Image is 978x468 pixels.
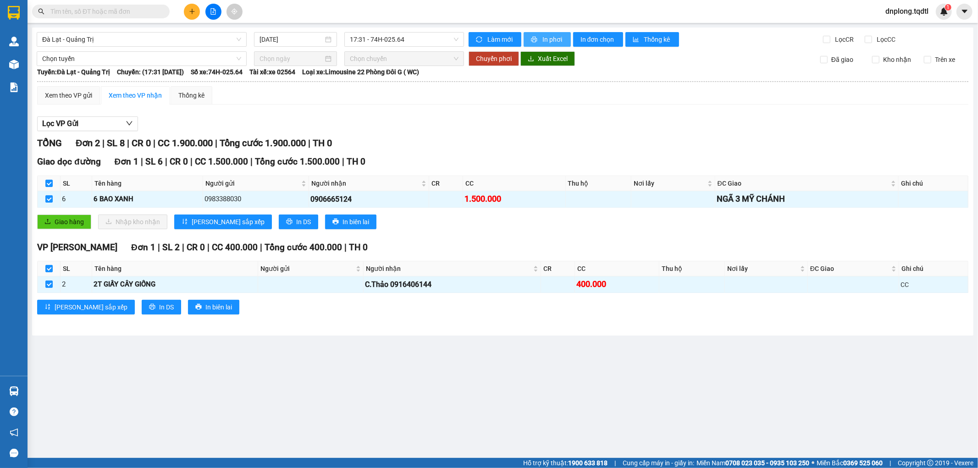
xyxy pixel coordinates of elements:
span: Chọn tuyến [42,52,241,66]
span: sort-ascending [182,218,188,226]
button: file-add [205,4,221,20]
span: printer [286,218,293,226]
span: TH 0 [347,156,365,167]
span: printer [531,36,539,44]
span: | [250,156,253,167]
span: | [614,458,616,468]
span: [PERSON_NAME] sắp xếp [55,302,127,312]
span: sort-ascending [44,303,51,311]
span: Đơn 1 [115,156,139,167]
span: message [10,449,18,457]
span: ĐC Giao [810,264,890,274]
span: | [153,138,155,149]
th: CR [429,176,463,191]
span: plus [189,8,195,15]
button: bar-chartThống kê [625,32,679,47]
span: TH 0 [349,242,368,253]
span: printer [149,303,155,311]
button: downloadXuất Excel [520,51,575,66]
span: In biên lai [205,302,232,312]
span: Tài xế: xe 02564 [249,67,295,77]
div: 2T GIẤY CÂY GIỐNG [94,279,256,290]
span: Tổng cước 400.000 [265,242,342,253]
span: Đơn 2 [76,138,100,149]
div: 6 [62,194,90,205]
span: question-circle [10,407,18,416]
strong: 0708 023 035 - 0935 103 250 [725,459,809,467]
img: icon-new-feature [940,7,948,16]
span: Lọc CC [873,34,897,44]
button: downloadNhập kho nhận [98,215,167,229]
span: In DS [159,302,174,312]
button: In đơn chọn [573,32,623,47]
button: sort-ascending[PERSON_NAME] sắp xếp [174,215,272,229]
b: Tuyến: Đà Lạt - Quảng Trị [37,68,110,76]
span: CC 1.900.000 [158,138,213,149]
div: Thống kê [178,90,204,100]
span: SL 8 [107,138,125,149]
span: Giao hàng [55,217,84,227]
span: CR 0 [187,242,205,253]
span: CR 0 [132,138,151,149]
span: | [190,156,193,167]
span: dnplong.tqdtl [878,6,936,17]
span: ⚪️ [812,461,814,465]
span: Làm mới [487,34,514,44]
div: C.Thảo 0916406144 [365,279,540,290]
span: copyright [927,460,934,466]
span: Người nhận [366,264,532,274]
strong: 1900 633 818 [568,459,608,467]
span: In phơi [542,34,564,44]
span: | [342,156,344,167]
span: | [158,242,160,253]
span: sync [476,36,484,44]
span: aim [231,8,238,15]
span: 17:31 - 74H-025.64 [350,33,458,46]
span: | [207,242,210,253]
span: | [141,156,143,167]
div: NGÃ 3 MỸ CHÁNH [717,193,897,205]
th: Thu hộ [659,261,725,276]
span: In biên lai [343,217,369,227]
button: printerIn biên lai [325,215,376,229]
th: Thu hộ [566,176,632,191]
span: | [165,156,167,167]
span: VP [PERSON_NAME] [37,242,117,253]
img: warehouse-icon [9,60,19,69]
div: 0983388030 [204,194,307,205]
span: SL 6 [145,156,163,167]
span: Chuyến: (17:31 [DATE]) [117,67,184,77]
th: Ghi chú [899,261,968,276]
div: 1.500.000 [464,193,564,205]
span: TH 0 [313,138,332,149]
span: Người gửi [205,178,299,188]
span: | [260,242,262,253]
button: syncLàm mới [469,32,521,47]
span: upload [44,218,51,226]
span: Nơi lấy [634,178,705,188]
span: Đà Lạt - Quảng Trị [42,33,241,46]
sup: 1 [945,4,951,11]
span: In DS [296,217,311,227]
button: uploadGiao hàng [37,215,91,229]
span: | [102,138,105,149]
button: caret-down [956,4,972,20]
span: printer [332,218,339,226]
span: TỔNG [37,138,62,149]
span: Tổng cước 1.500.000 [255,156,340,167]
span: bar-chart [633,36,641,44]
button: printerIn DS [279,215,318,229]
span: In đơn chọn [580,34,616,44]
button: Chuyển phơi [469,51,519,66]
span: Lọc VP Gửi [42,118,78,129]
span: Loại xe: Limousine 22 Phòng Đôi G ( WC) [302,67,419,77]
span: Xuất Excel [538,54,568,64]
button: Lọc VP Gửi [37,116,138,131]
span: CC 400.000 [212,242,258,253]
th: CC [463,176,565,191]
div: 2 [62,279,90,290]
img: logo-vxr [8,6,20,20]
span: caret-down [961,7,969,16]
span: Số xe: 74H-025.64 [191,67,243,77]
div: 0906665124 [310,193,427,205]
